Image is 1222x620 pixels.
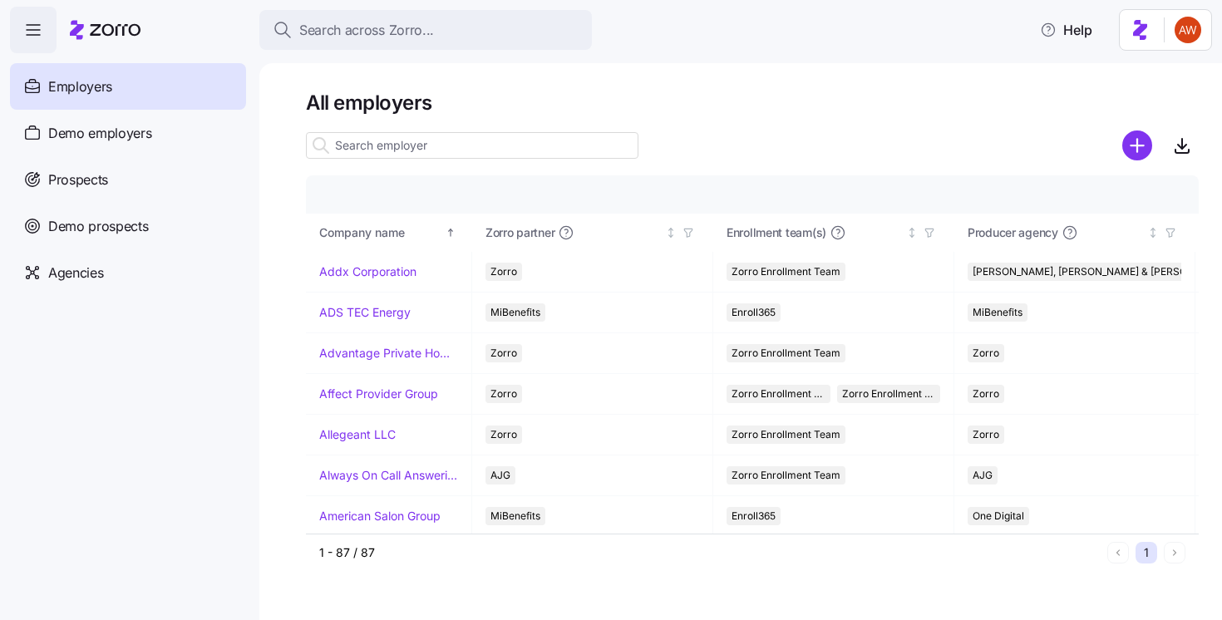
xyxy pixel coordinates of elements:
span: Zorro [973,344,999,362]
span: Zorro [973,426,999,444]
input: Search employer [306,132,638,159]
span: One Digital [973,507,1024,525]
span: Employers [48,76,112,97]
svg: add icon [1122,130,1152,160]
span: Prospects [48,170,108,190]
a: Employers [10,63,246,110]
span: Zorro Enrollment Team [732,344,840,362]
button: Next page [1164,542,1185,563]
span: Zorro Enrollment Team [732,426,840,444]
span: Zorro [490,344,517,362]
span: Zorro [490,426,517,444]
a: ADS TEC Energy [319,304,411,321]
span: Zorro [490,385,517,403]
span: AJG [490,466,510,485]
a: Allegeant LLC [319,426,396,443]
a: Demo prospects [10,203,246,249]
span: MiBenefits [973,303,1022,322]
a: Addx Corporation [319,263,416,280]
span: Agencies [48,263,103,283]
span: MiBenefits [490,507,540,525]
button: Help [1027,13,1106,47]
span: Demo employers [48,123,152,144]
span: AJG [973,466,993,485]
img: 3c671664b44671044fa8929adf5007c6 [1175,17,1201,43]
span: Enrollment team(s) [727,224,826,241]
a: Always On Call Answering Service [319,467,458,484]
span: Zorro [490,263,517,281]
span: Producer agency [968,224,1058,241]
a: American Salon Group [319,508,441,524]
h1: All employers [306,90,1199,116]
span: Zorro [973,385,999,403]
a: Affect Provider Group [319,386,438,402]
span: Demo prospects [48,216,149,237]
div: Sorted ascending [445,227,456,239]
div: 1 - 87 / 87 [319,544,1101,561]
span: Zorro Enrollment Experts [842,385,936,403]
a: Advantage Private Home Care [319,345,458,362]
a: Demo employers [10,110,246,156]
button: Previous page [1107,542,1129,563]
span: Zorro Enrollment Team [732,263,840,281]
span: Enroll365 [732,507,776,525]
button: 1 [1136,542,1157,563]
a: Prospects [10,156,246,203]
span: Zorro Enrollment Team [732,466,840,485]
div: Company name [319,224,442,242]
span: Zorro partner [485,224,554,241]
div: Not sorted [906,227,918,239]
span: MiBenefits [490,303,540,322]
th: Company nameSorted ascending [306,214,472,252]
button: Search across Zorro... [259,10,592,50]
th: Zorro partnerNot sorted [472,214,713,252]
span: Zorro Enrollment Team [732,385,825,403]
div: Not sorted [665,227,677,239]
span: Search across Zorro... [299,20,434,41]
th: Producer agencyNot sorted [954,214,1195,252]
th: Enrollment team(s)Not sorted [713,214,954,252]
div: Not sorted [1147,227,1159,239]
a: Agencies [10,249,246,296]
span: Help [1040,20,1092,40]
span: Enroll365 [732,303,776,322]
